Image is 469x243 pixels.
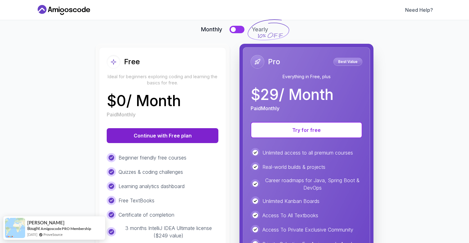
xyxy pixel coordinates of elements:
[43,232,63,237] a: ProveSource
[118,211,174,218] p: Certificate of completion
[262,177,362,191] p: Career roadmaps for Java, Spring Boot & DevOps
[118,154,186,161] p: Beginner friendly free courses
[107,128,218,143] button: Continue with Free plan
[251,105,279,112] p: Paid Monthly
[27,226,40,231] span: Bought
[251,74,362,80] p: Everything in Free, plus
[118,168,183,176] p: Quizzes & coding challenges
[262,226,353,233] p: Access To Private Exclusive Community
[251,122,362,138] button: Try for free
[41,226,91,231] a: Amigoscode PRO Membership
[118,182,185,190] p: Learning analytics dashboard
[107,74,218,86] p: Ideal for beginners exploring coding and learning the basics for free.
[118,224,218,239] p: 3 months IntelliJ IDEA Ultimate license ($249 value)
[262,212,318,219] p: Access To All Textbooks
[251,87,333,102] p: $ 29 / Month
[5,218,25,238] img: provesource social proof notification image
[118,197,154,204] p: Free TextBooks
[262,163,325,171] p: Real-world builds & projects
[27,220,65,225] span: [PERSON_NAME]
[334,59,361,65] p: Best Value
[124,57,140,67] h2: Free
[27,232,37,237] span: [DATE]
[107,93,181,108] p: $ 0 / Month
[268,57,280,67] h2: Pro
[405,6,433,14] a: Need Help?
[262,197,319,205] p: Unlimited Kanban Boards
[107,111,136,118] p: Paid Monthly
[262,149,353,156] p: Unlimited access to all premium courses
[201,25,222,34] span: Monthly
